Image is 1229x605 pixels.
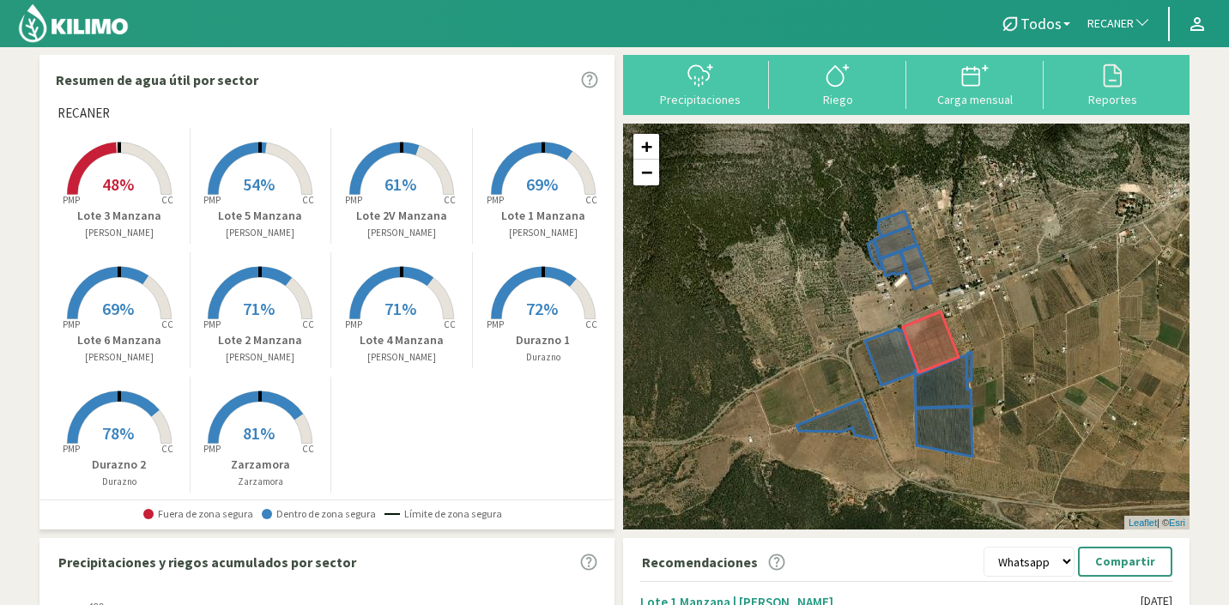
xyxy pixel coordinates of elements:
[143,508,253,520] span: Fuera de zona segura
[191,331,331,349] p: Lote 2 Manzana
[303,194,315,206] tspan: CC
[384,298,416,319] span: 71%
[203,443,221,455] tspan: PMP
[243,422,275,444] span: 81%
[49,475,190,489] p: Durazno
[473,207,614,225] p: Lote 1 Manzana
[526,173,558,195] span: 69%
[243,173,275,195] span: 54%
[331,207,472,225] p: Lote 2V Manzana
[487,194,504,206] tspan: PMP
[56,70,258,90] p: Resumen de agua útil por sector
[203,194,221,206] tspan: PMP
[49,456,190,474] p: Durazno 2
[444,194,456,206] tspan: CC
[63,194,80,206] tspan: PMP
[191,456,331,474] p: Zarzamora
[769,61,906,106] button: Riego
[1049,94,1176,106] div: Reportes
[526,298,558,319] span: 72%
[1079,5,1159,43] button: RECANER
[63,318,80,330] tspan: PMP
[331,226,472,240] p: [PERSON_NAME]
[191,350,331,365] p: [PERSON_NAME]
[203,318,221,330] tspan: PMP
[1169,517,1185,528] a: Esri
[444,318,456,330] tspan: CC
[774,94,901,106] div: Riego
[473,331,614,349] p: Durazno 1
[637,94,764,106] div: Precipitaciones
[1020,15,1062,33] span: Todos
[1095,552,1155,572] p: Compartir
[58,104,110,124] span: RECANER
[632,61,769,106] button: Precipitaciones
[1078,547,1172,577] button: Compartir
[1087,15,1134,33] span: RECANER
[49,226,190,240] p: [PERSON_NAME]
[303,443,315,455] tspan: CC
[17,3,130,44] img: Kilimo
[161,318,173,330] tspan: CC
[161,194,173,206] tspan: CC
[191,207,331,225] p: Lote 5 Manzana
[161,443,173,455] tspan: CC
[191,226,331,240] p: [PERSON_NAME]
[49,207,190,225] p: Lote 3 Manzana
[1129,517,1157,528] a: Leaflet
[585,318,597,330] tspan: CC
[331,350,472,365] p: [PERSON_NAME]
[473,226,614,240] p: [PERSON_NAME]
[633,134,659,160] a: Zoom in
[102,422,134,444] span: 78%
[642,552,758,572] p: Recomendaciones
[49,350,190,365] p: [PERSON_NAME]
[633,160,659,185] a: Zoom out
[303,318,315,330] tspan: CC
[102,173,134,195] span: 48%
[345,318,362,330] tspan: PMP
[384,508,502,520] span: Límite de zona segura
[384,173,416,195] span: 61%
[345,194,362,206] tspan: PMP
[911,94,1038,106] div: Carga mensual
[63,443,80,455] tspan: PMP
[49,331,190,349] p: Lote 6 Manzana
[473,350,614,365] p: Durazno
[1124,516,1190,530] div: | ©
[1044,61,1181,106] button: Reportes
[487,318,504,330] tspan: PMP
[191,475,331,489] p: Zarzamora
[585,194,597,206] tspan: CC
[58,552,356,572] p: Precipitaciones y riegos acumulados por sector
[331,331,472,349] p: Lote 4 Manzana
[262,508,376,520] span: Dentro de zona segura
[243,298,275,319] span: 71%
[102,298,134,319] span: 69%
[906,61,1044,106] button: Carga mensual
